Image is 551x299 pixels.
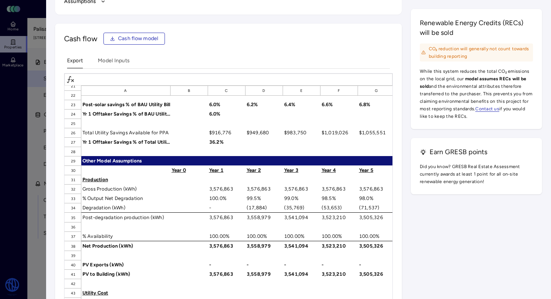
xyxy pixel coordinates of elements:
div: 28 [64,147,81,156]
div: Year 4 [320,165,358,175]
div: Year 5 [358,165,395,175]
div: 98.5% [320,194,358,203]
div: (53,653) [320,203,358,212]
div: % Availability [81,231,171,241]
div: 21 [64,81,81,90]
button: Export [67,57,83,68]
div: 3,558,979 [246,269,283,279]
div: - [283,260,320,269]
div: 6.6% [320,100,358,109]
div: 6.0% [208,109,246,119]
span: Cash flow model [118,35,159,43]
div: 3,541,094 [283,269,320,279]
div: 36.2% [208,137,246,147]
div: $949,680 [246,128,283,137]
div: 3,576,863 [208,269,246,279]
div: PV Exports (kWh) [81,260,171,269]
div: 30 [64,165,81,175]
span: Cash flow [64,33,97,44]
div: - [358,260,395,269]
div: - [246,260,283,269]
div: 3,576,863 [246,184,283,194]
div: Other Model Assumptions [81,156,171,165]
div: Gross Production (kWh) [81,184,171,194]
div: 40 [64,260,81,269]
div: 3,558,979 [246,212,283,222]
div: (71,537) [358,203,395,212]
div: 26 [64,128,81,137]
div: 3,576,863 [208,241,246,251]
div: A [81,86,171,96]
div: 100.00% [320,231,358,241]
div: Production [81,175,171,184]
div: 34 [64,203,81,212]
div: 38 [64,241,81,251]
div: Post-degradation production (kWh) [81,212,171,222]
a: Contact us [475,106,499,112]
div: 3,505,326 [358,269,395,279]
div: - [320,260,358,269]
div: % Output Net Degradation [81,194,171,203]
div: - [208,203,246,212]
div: E [283,86,320,96]
div: 29 [64,156,81,165]
div: 37 [64,231,81,241]
div: $1,055,551 [358,128,395,137]
div: G [358,86,395,96]
div: $1,019,026 [320,128,358,137]
div: 27 [64,137,81,147]
div: 43 [64,288,81,297]
div: 6.0% [208,100,246,109]
span: Did you know? GRESB Real Estate Assessment currently awards at least 1 point for all on-site rene... [420,163,533,185]
div: Year 0 [171,165,208,175]
div: Post-solar savings % of BAU Utility Bill [81,100,171,109]
div: Yr 1 Offtaker Savings % of BAU Utility Bill [81,109,171,119]
div: 6.2% [246,100,283,109]
div: Year 2 [246,165,283,175]
button: Model Inputs [98,57,130,68]
div: 42 [64,279,81,288]
div: 22 [64,90,81,100]
div: 100.0% [208,194,246,203]
div: 31 [64,175,81,184]
div: 3,576,863 [283,184,320,194]
div: $983,750 [283,128,320,137]
div: B [171,86,208,96]
div: Utility Cost [81,288,171,297]
div: 3,541,094 [283,212,320,222]
div: 39 [64,251,81,260]
div: 100.00% [246,231,283,241]
div: F [320,86,358,96]
div: 35 [64,212,81,222]
div: 3,576,863 [320,184,358,194]
div: 100.00% [283,231,320,241]
div: 3,576,863 [358,184,395,194]
button: Cash flow model [103,33,165,45]
div: - [208,260,246,269]
div: 33 [64,194,81,203]
div: $916,776 [208,128,246,137]
div: Degradation (kWh) [81,203,171,212]
div: 100.00% [358,231,395,241]
span: While this system reduces the total CO₂ emissions on the local grid, our and the environmental at... [420,68,533,120]
div: 99.5% [246,194,283,203]
div: 23 [64,100,81,109]
div: 41 [64,269,81,279]
div: 32 [64,184,81,194]
span: CO₂ reduction will generally not count towards building reporting [429,45,532,60]
div: 99.0% [283,194,320,203]
div: 24 [64,109,81,119]
div: Total Utility Savings Available for PPA [81,128,171,137]
div: 25 [64,119,81,128]
div: D [246,86,283,96]
div: 6.4% [283,100,320,109]
div: 3,558,979 [246,241,283,251]
div: 3,523,210 [320,241,358,251]
div: 3,576,863 [208,184,246,194]
div: 98.0% [358,194,395,203]
h3: Renewable Energy Credits (RECs) will be sold [420,18,533,38]
div: 6.8% [358,100,395,109]
div: Yr 1 Offtaker Savings % of Total Utility Savings Avail. [81,137,171,147]
div: 3,505,326 [358,212,395,222]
